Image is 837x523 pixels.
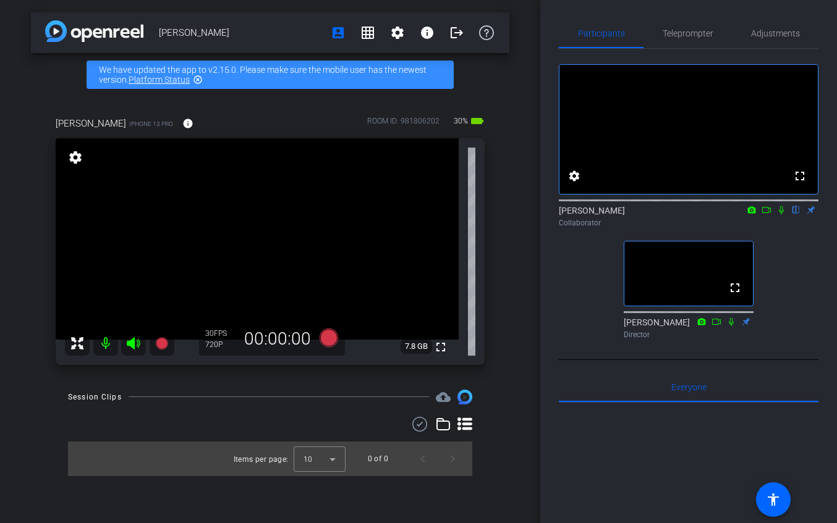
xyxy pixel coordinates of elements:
[159,20,323,45] span: [PERSON_NAME]
[449,25,464,40] mat-icon: logout
[236,328,319,349] div: 00:00:00
[129,119,173,128] span: iPhone 13 Pro
[360,25,375,40] mat-icon: grid_on
[56,117,126,130] span: [PERSON_NAME]
[663,29,713,38] span: Teleprompter
[751,29,800,38] span: Adjustments
[789,204,804,215] mat-icon: flip
[45,20,143,42] img: app-logo
[408,444,438,474] button: Previous page
[182,118,193,129] mat-icon: info
[624,316,754,340] div: [PERSON_NAME]
[234,453,289,466] div: Items per page:
[578,29,625,38] span: Participants
[624,329,754,340] div: Director
[438,444,467,474] button: Next page
[436,390,451,404] mat-icon: cloud_upload
[792,169,807,183] mat-icon: fullscreen
[68,391,122,403] div: Session Clips
[470,114,485,128] mat-icon: battery_std
[420,25,435,40] mat-icon: info
[433,340,448,354] mat-icon: fullscreen
[401,339,432,354] span: 7.8 GB
[67,150,84,165] mat-icon: settings
[766,492,781,507] mat-icon: accessibility
[87,61,454,89] div: We have updated the app to v2.15.0. Please make sure the mobile user has the newest version.
[390,25,405,40] mat-icon: settings
[129,75,190,85] a: Platform Status
[436,390,451,404] span: Destinations for your clips
[205,328,236,338] div: 30
[567,169,582,183] mat-icon: settings
[214,329,227,338] span: FPS
[193,75,203,85] mat-icon: highlight_off
[368,453,388,465] div: 0 of 0
[559,217,818,228] div: Collaborator
[452,111,470,131] span: 30%
[331,25,346,40] mat-icon: account_box
[205,340,236,349] div: 720P
[367,115,440,133] div: ROOM ID: 981806202
[671,383,707,391] span: Everyone
[728,280,742,295] mat-icon: fullscreen
[559,204,818,228] div: [PERSON_NAME]
[457,390,472,404] img: Session clips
